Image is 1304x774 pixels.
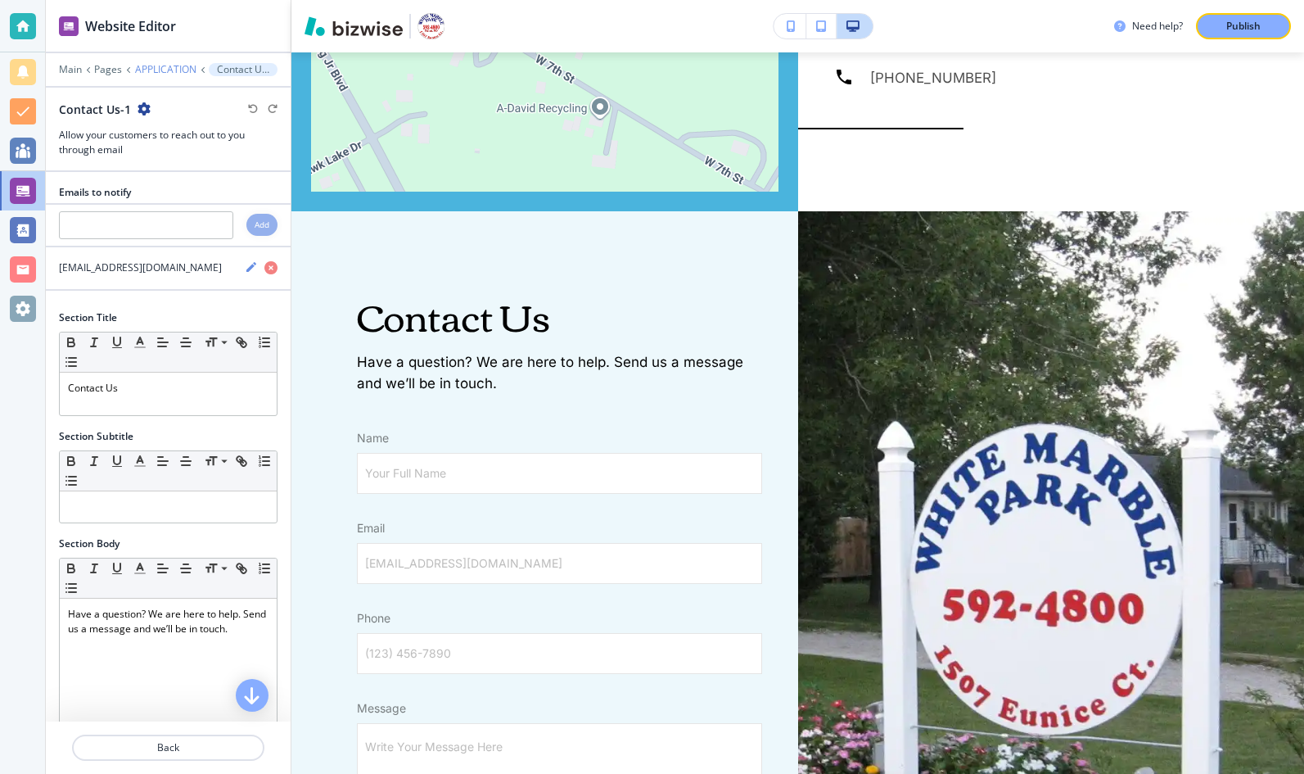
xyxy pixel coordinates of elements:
img: editor icon [59,16,79,36]
h2: Section Body [59,536,120,551]
a: [PHONE_NUMBER] [834,67,996,88]
h6: [PHONE_NUMBER] [870,67,996,88]
p: Back [74,740,263,755]
h4: [EMAIL_ADDRESS][DOMAIN_NAME] [59,260,222,275]
p: Contact Us [357,293,762,337]
p: Contact Us-1 [217,64,269,75]
p: Email [357,520,762,536]
button: Contact Us-1 [209,63,277,76]
h2: Emails to notify [59,185,131,200]
h4: Add [255,219,269,231]
h2: Contact Us-1 [59,101,131,118]
button: [EMAIL_ADDRESS][DOMAIN_NAME] [46,247,291,291]
button: Back [72,735,264,761]
p: Message [357,700,762,717]
h2: Section Subtitle [59,429,133,444]
p: Have a question? We are here to help. Send us a message and we’ll be in touch. [357,351,762,394]
p: Have a question? We are here to help. Send us a message and we’ll be in touch. [68,607,268,636]
h3: Need help? [1132,19,1183,34]
p: Publish [1226,19,1261,34]
img: Bizwise Logo [305,16,403,36]
button: APPLICATION [135,64,196,75]
p: Contact Us [68,381,268,396]
button: Publish [1196,13,1291,39]
button: Main [59,64,82,75]
h2: Section Title [59,310,117,325]
h2: Website Editor [85,16,176,36]
p: Phone [357,610,762,627]
button: Pages [94,64,122,75]
img: Your Logo [417,13,444,39]
h3: Allow your customers to reach out to you through email [59,128,277,157]
p: Name [357,430,762,446]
